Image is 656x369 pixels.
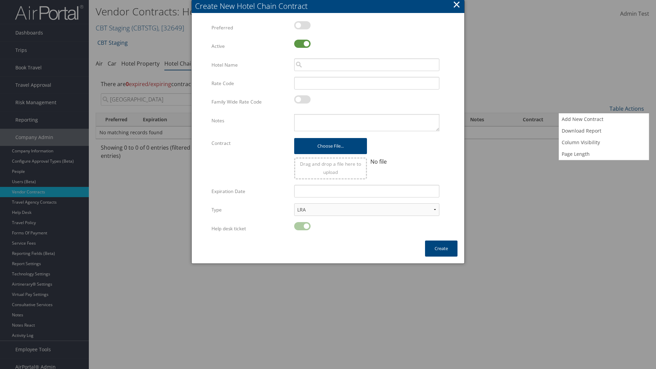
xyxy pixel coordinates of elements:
[211,203,289,216] label: Type
[559,113,649,125] a: Add New Contract
[211,222,289,235] label: Help desk ticket
[195,1,464,11] div: Create New Hotel Chain Contract
[559,137,649,148] a: Column Visibility
[211,77,289,90] label: Rate Code
[370,158,387,165] span: No file
[211,185,289,198] label: Expiration Date
[211,95,289,108] label: Family Wide Rate Code
[211,137,289,150] label: Contract
[211,40,289,53] label: Active
[211,58,289,71] label: Hotel Name
[425,241,457,257] button: Create
[559,125,649,137] a: Download Report
[211,114,289,127] label: Notes
[559,148,649,160] a: Page Length
[211,21,289,34] label: Preferred
[300,161,361,175] span: Drag and drop a file here to upload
